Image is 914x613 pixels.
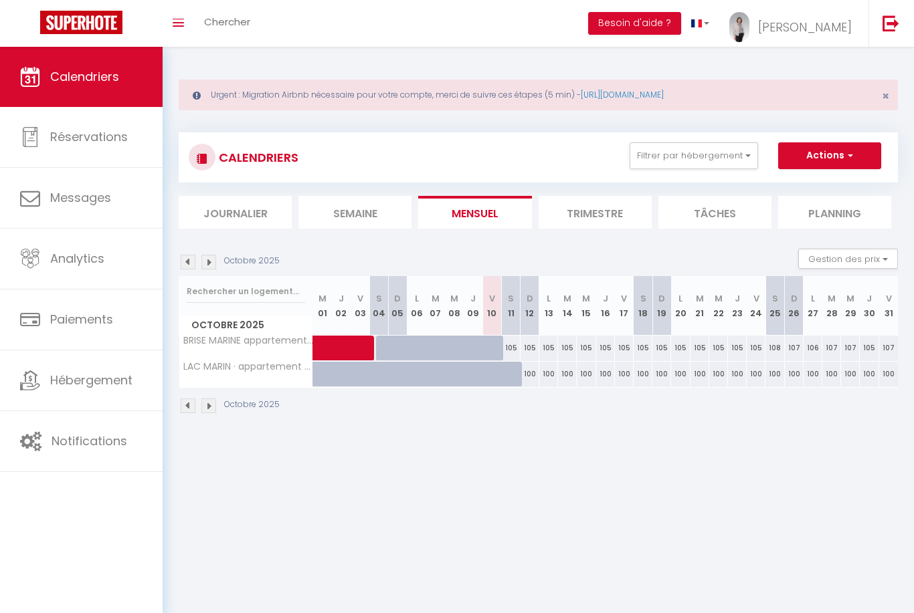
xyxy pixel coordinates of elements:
[339,292,344,305] abbr: J
[747,276,765,336] th: 24
[596,362,615,386] div: 100
[615,362,634,386] div: 100
[879,362,898,386] div: 100
[547,292,551,305] abbr: L
[357,292,363,305] abbr: V
[482,276,501,336] th: 10
[181,362,315,372] span: LAC MARIN · appartement vue magnifique lac parking
[318,292,327,305] abbr: M
[415,292,419,305] abbr: L
[596,336,615,360] div: 105
[50,68,119,85] span: Calendriers
[539,196,652,229] li: Trimestre
[811,292,815,305] abbr: L
[652,336,671,360] div: 105
[728,336,747,360] div: 105
[804,276,822,336] th: 27
[866,292,872,305] abbr: J
[804,336,822,360] div: 106
[860,362,879,386] div: 100
[630,142,758,169] button: Filtrer par hébergement
[603,292,608,305] abbr: J
[753,292,759,305] abbr: V
[709,276,728,336] th: 22
[558,276,577,336] th: 14
[765,362,784,386] div: 100
[747,336,765,360] div: 105
[747,362,765,386] div: 100
[52,433,127,449] span: Notifications
[489,292,495,305] abbr: V
[521,362,539,386] div: 100
[828,292,836,305] abbr: M
[841,336,860,360] div: 107
[778,142,881,169] button: Actions
[729,12,749,42] img: ...
[765,336,784,360] div: 108
[758,19,852,35] span: [PERSON_NAME]
[577,336,596,360] div: 105
[822,362,841,386] div: 100
[558,336,577,360] div: 105
[634,276,652,336] th: 18
[50,189,111,206] span: Messages
[351,276,369,336] th: 03
[50,311,113,328] span: Paiements
[879,336,898,360] div: 107
[691,336,709,360] div: 105
[615,276,634,336] th: 17
[521,336,539,360] div: 105
[426,276,445,336] th: 07
[621,292,627,305] abbr: V
[581,89,664,100] a: [URL][DOMAIN_NAME]
[204,15,250,29] span: Chercher
[527,292,533,305] abbr: D
[886,292,892,305] abbr: V
[640,292,646,305] abbr: S
[841,276,860,336] th: 29
[521,276,539,336] th: 12
[678,292,682,305] abbr: L
[388,276,407,336] th: 05
[539,362,558,386] div: 100
[50,372,132,388] span: Hébergement
[224,398,280,411] p: Octobre 2025
[369,276,388,336] th: 04
[179,80,898,110] div: Urgent : Migration Airbnb nécessaire pour votre compte, merci de suivre ces étapes (5 min) -
[407,276,426,336] th: 06
[691,276,709,336] th: 21
[432,292,440,305] abbr: M
[785,336,804,360] div: 107
[539,276,558,336] th: 13
[671,336,690,360] div: 105
[502,336,521,360] div: 105
[582,292,590,305] abbr: M
[298,196,412,229] li: Semaine
[883,15,899,31] img: logout
[40,11,122,34] img: Super Booking
[634,336,652,360] div: 105
[658,196,771,229] li: Tâches
[696,292,704,305] abbr: M
[215,142,298,172] h3: CALENDRIERS
[50,128,128,145] span: Réservations
[658,292,665,305] abbr: D
[187,279,305,303] input: Rechercher un logement...
[860,276,879,336] th: 30
[332,276,351,336] th: 02
[879,276,898,336] th: 31
[418,196,531,229] li: Mensuel
[539,336,558,360] div: 105
[179,196,292,229] li: Journalier
[778,196,891,229] li: Planning
[860,336,879,360] div: 105
[709,336,728,360] div: 105
[577,276,596,336] th: 15
[735,292,740,305] abbr: J
[671,362,690,386] div: 100
[577,362,596,386] div: 100
[804,362,822,386] div: 100
[822,336,841,360] div: 107
[765,276,784,336] th: 25
[882,88,889,104] span: ×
